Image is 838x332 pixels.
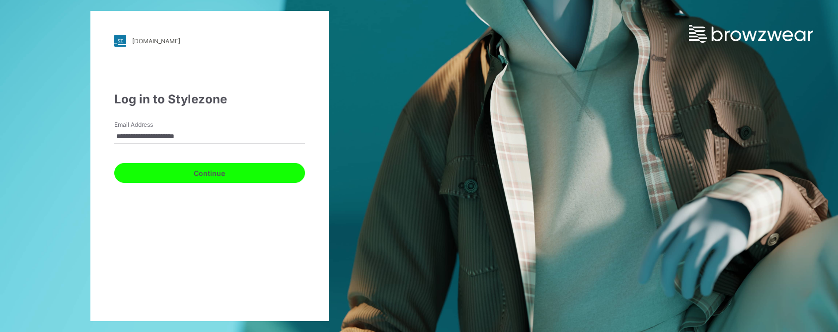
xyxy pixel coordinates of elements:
div: [DOMAIN_NAME] [132,37,180,45]
img: browzwear-logo.e42bd6dac1945053ebaf764b6aa21510.svg [689,25,813,43]
a: [DOMAIN_NAME] [114,35,305,47]
button: Continue [114,163,305,183]
img: stylezone-logo.562084cfcfab977791bfbf7441f1a819.svg [114,35,126,47]
div: Log in to Stylezone [114,90,305,108]
label: Email Address [114,120,184,129]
